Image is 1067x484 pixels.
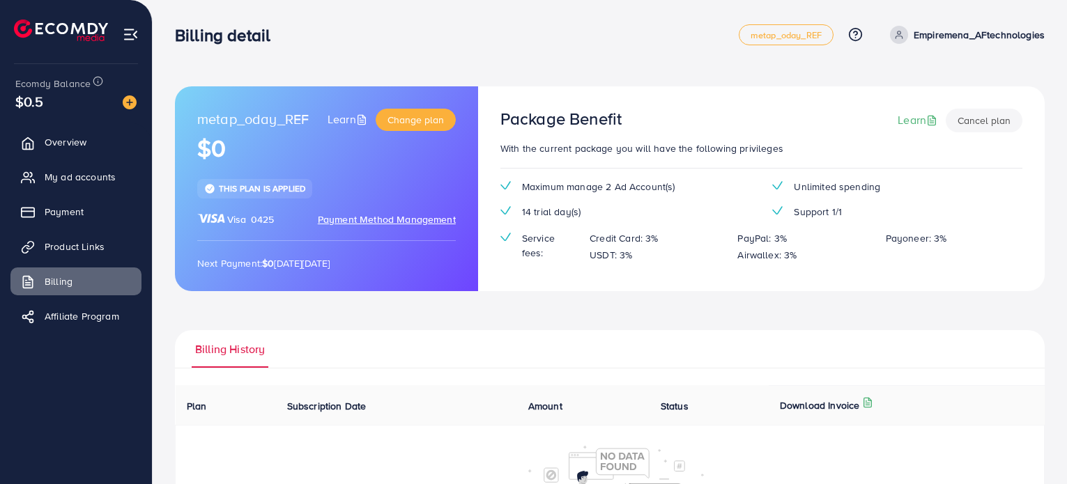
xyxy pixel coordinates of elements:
[661,399,689,413] span: Status
[500,206,511,215] img: tick
[45,274,72,288] span: Billing
[262,256,274,270] strong: $0
[175,25,282,45] h3: Billing detail
[14,19,108,41] img: logo
[318,212,456,226] span: Payment Method Management
[197,212,225,224] img: brand
[45,170,116,184] span: My ad accounts
[762,59,1057,474] iframe: Chat
[500,233,511,242] img: tick
[10,198,141,226] a: Payment
[123,95,137,109] img: image
[500,109,622,129] h3: Package Benefit
[328,111,370,127] a: Learn
[204,183,215,194] img: tick
[376,109,456,131] button: Change plan
[197,109,309,131] span: metap_oday_REF
[227,212,247,226] span: Visa
[528,399,562,413] span: Amount
[15,91,44,111] span: $0.5
[197,255,456,272] p: Next Payment: [DATE][DATE]
[251,212,275,226] span: 0425
[45,309,119,323] span: Affiliate Program
[522,180,675,194] span: Maximum manage 2 Ad Account(s)
[10,267,141,295] a: Billing
[739,24,834,45] a: metap_oday_REF
[197,134,456,163] h1: $0
[590,230,658,247] p: Credit Card: 3%
[219,182,305,194] span: This plan is applied
[45,135,86,149] span: Overview
[15,77,91,91] span: Ecomdy Balance
[187,399,207,413] span: Plan
[914,26,1045,43] p: Empiremena_AFtechnologies
[287,399,367,413] span: Subscription Date
[737,247,797,263] p: Airwallex: 3%
[884,26,1045,44] a: Empiremena_AFtechnologies
[522,231,578,260] span: Service fees:
[10,128,141,156] a: Overview
[45,240,105,253] span: Product Links
[751,31,822,40] span: metap_oday_REF
[500,140,1022,157] p: With the current package you will have the following privileges
[10,302,141,330] a: Affiliate Program
[500,181,511,190] img: tick
[590,247,632,263] p: USDT: 3%
[45,205,84,219] span: Payment
[195,341,265,357] span: Billing History
[123,26,139,42] img: menu
[737,230,787,247] p: PayPal: 3%
[10,233,141,260] a: Product Links
[522,205,581,219] span: 14 trial day(s)
[10,163,141,191] a: My ad accounts
[387,113,444,127] span: Change plan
